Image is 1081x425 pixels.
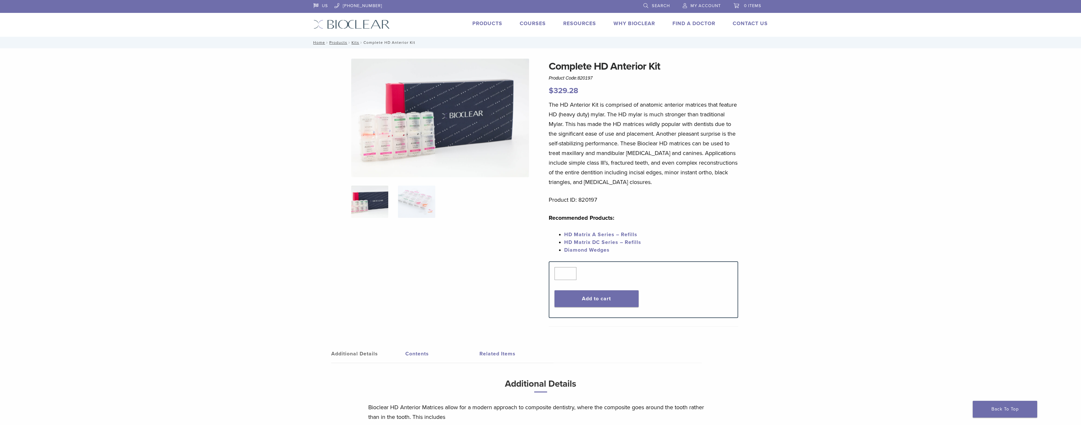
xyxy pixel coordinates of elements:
p: Product ID: 820197 [549,195,738,205]
span: Search [652,3,670,8]
a: Diamond Wedges [564,247,610,253]
p: The HD Anterior Kit is comprised of anatomic anterior matrices that feature HD (heavy duty) mylar... [549,100,738,187]
a: Courses [520,20,546,27]
a: Products [329,40,347,45]
nav: Complete HD Anterior Kit [309,37,773,48]
a: Products [472,20,502,27]
button: Add to cart [555,290,639,307]
a: Why Bioclear [613,20,655,27]
a: Contents [405,345,479,363]
a: Additional Details [331,345,405,363]
span: My Account [690,3,721,8]
span: Product Code: [549,75,593,81]
a: Resources [563,20,596,27]
img: Bioclear [314,20,390,29]
span: 820197 [578,75,593,81]
h3: Additional Details [368,376,713,398]
p: Bioclear HD Anterior Matrices allow for a modern approach to composite dentistry, where the compo... [368,402,713,422]
a: Back To Top [973,401,1037,418]
a: Home [311,40,325,45]
a: Find A Doctor [672,20,715,27]
img: IMG_8088 (1) [351,59,529,177]
a: Kits [352,40,359,45]
img: Complete HD Anterior Kit - Image 2 [398,186,435,218]
a: Related Items [479,345,554,363]
a: Contact Us [733,20,768,27]
span: / [359,41,363,44]
strong: Recommended Products: [549,214,614,221]
span: / [347,41,352,44]
span: $ [549,86,554,95]
a: HD Matrix DC Series – Refills [564,239,641,246]
img: IMG_8088-1-324x324.jpg [351,186,388,218]
span: 0 items [744,3,761,8]
bdi: 329.28 [549,86,578,95]
span: / [325,41,329,44]
a: HD Matrix A Series – Refills [564,231,637,238]
h1: Complete HD Anterior Kit [549,59,738,74]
